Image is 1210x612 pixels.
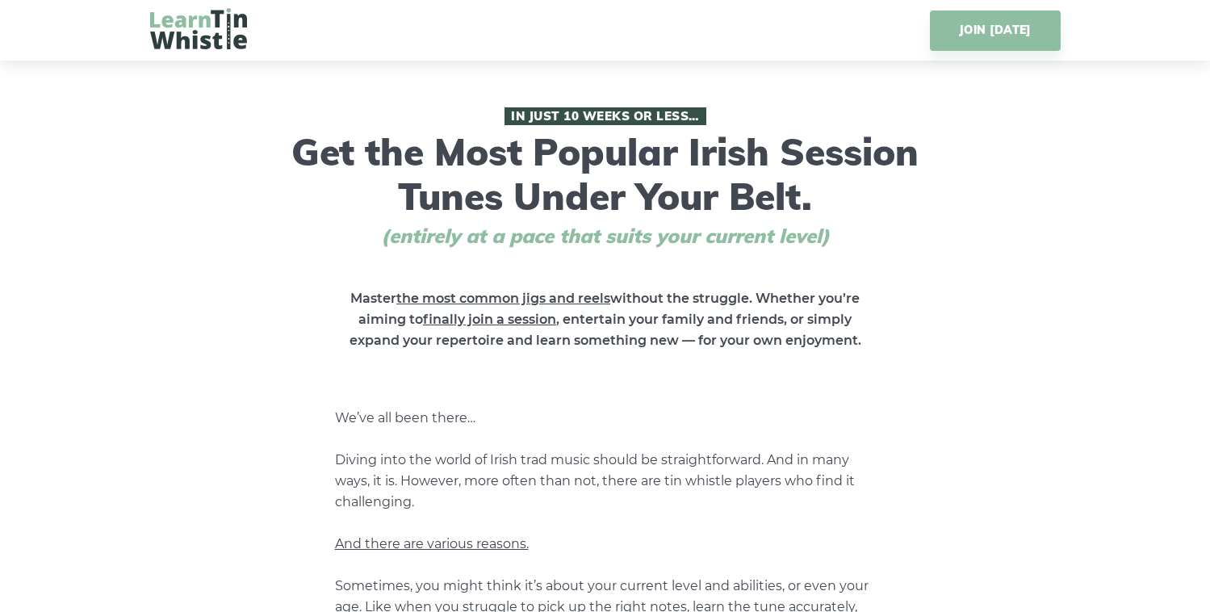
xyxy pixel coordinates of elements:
strong: Master without the struggle. Whether you’re aiming to , entertain your family and friends, or sim... [350,291,861,348]
span: And there are various reasons. [335,536,529,551]
a: JOIN [DATE] [930,10,1060,51]
span: the most common jigs and reels [396,291,610,306]
img: LearnTinWhistle.com [150,8,247,49]
span: (entirely at a pace that suits your current level) [351,224,860,248]
span: In Just 10 Weeks or Less… [505,107,706,125]
span: finally join a session [423,312,556,327]
h1: Get the Most Popular Irish Session Tunes Under Your Belt. [287,107,924,248]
